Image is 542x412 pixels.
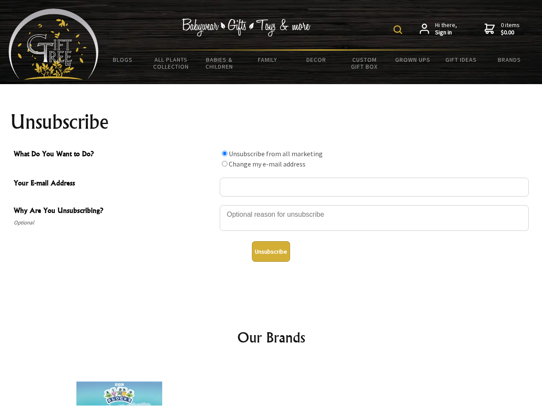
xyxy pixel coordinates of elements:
[229,149,323,158] label: Unsubscribe from all marketing
[14,218,215,228] span: Optional
[484,21,520,36] a: 0 items$0.00
[420,21,457,36] a: Hi there,Sign in
[501,29,520,36] strong: $0.00
[394,25,402,34] img: product search
[147,51,196,76] a: All Plants Collection
[14,178,215,190] span: Your E-mail Address
[435,29,457,36] strong: Sign in
[388,51,437,69] a: Grown Ups
[485,51,534,69] a: Brands
[252,241,290,262] button: Unsubscribe
[9,9,99,80] img: Babyware - Gifts - Toys and more...
[229,160,306,168] label: Change my e-mail address
[340,51,389,76] a: Custom Gift Box
[195,51,244,76] a: Babies & Children
[222,151,227,156] input: What Do You Want to Do?
[501,21,520,36] span: 0 items
[292,51,340,69] a: Decor
[435,21,457,36] span: Hi there,
[99,51,147,69] a: BLOGS
[182,18,311,36] img: Babywear - Gifts - Toys & more
[17,327,525,348] h2: Our Brands
[220,178,529,197] input: Your E-mail Address
[244,51,292,69] a: Family
[10,112,532,132] h1: Unsubscribe
[222,161,227,167] input: What Do You Want to Do?
[220,205,529,231] textarea: Why Are You Unsubscribing?
[437,51,485,69] a: Gift Ideas
[14,205,215,218] span: Why Are You Unsubscribing?
[14,148,215,161] span: What Do You Want to Do?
